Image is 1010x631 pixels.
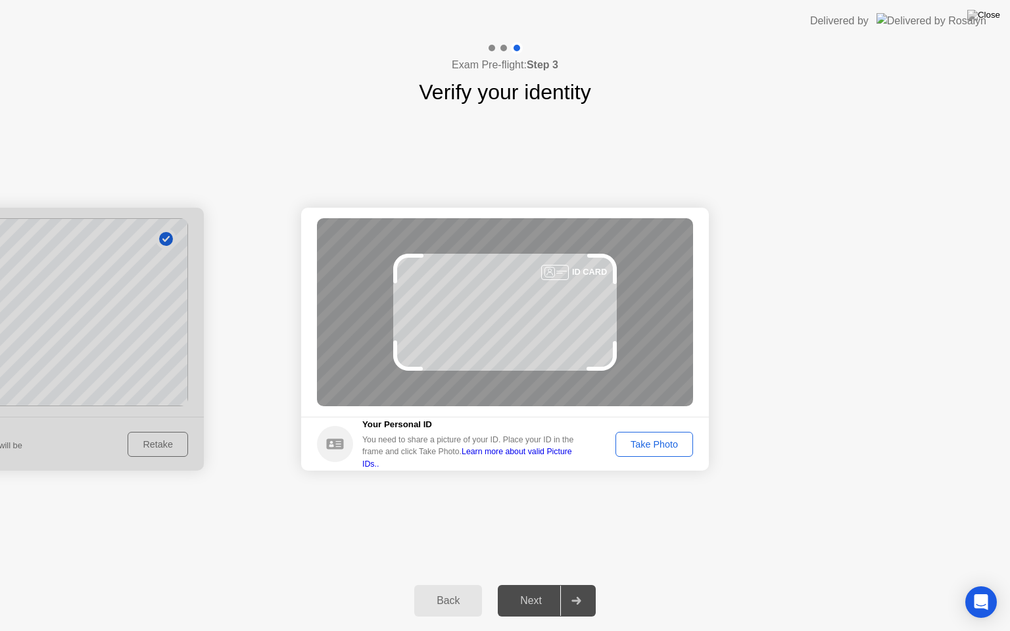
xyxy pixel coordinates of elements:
h4: Exam Pre-flight: [452,57,558,73]
img: Close [967,10,1000,20]
div: ID CARD [572,266,607,278]
img: Delivered by Rosalyn [877,13,986,28]
h5: Your Personal ID [362,418,583,431]
b: Step 3 [527,59,558,70]
a: Learn more about valid Picture IDs.. [362,447,572,468]
div: Next [502,595,560,607]
h1: Verify your identity [419,76,590,108]
div: Take Photo [620,439,688,450]
div: Open Intercom Messenger [965,586,997,618]
div: You need to share a picture of your ID. Place your ID in the frame and click Take Photo. [362,434,583,470]
button: Take Photo [615,432,693,457]
button: Next [498,585,596,617]
div: Back [418,595,478,607]
div: Delivered by [810,13,869,29]
button: Back [414,585,482,617]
